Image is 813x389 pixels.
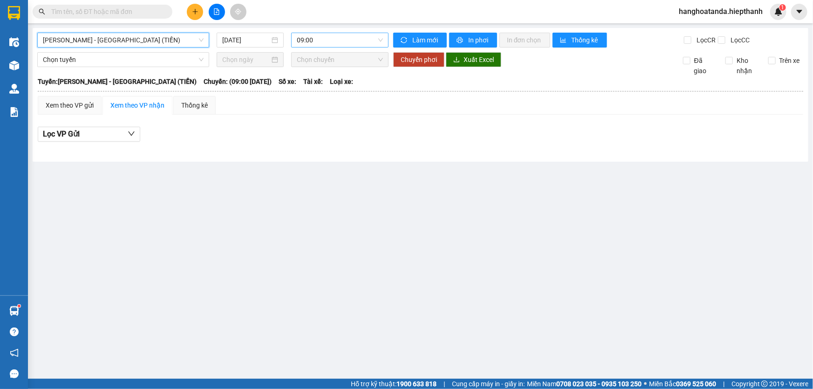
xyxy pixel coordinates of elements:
[690,55,718,76] span: Đã giao
[723,379,724,389] span: |
[297,33,383,47] span: 09:00
[9,306,19,316] img: warehouse-icon
[776,55,804,66] span: Trên xe
[779,4,786,11] sup: 1
[213,8,220,15] span: file-add
[330,76,353,87] span: Loại xe:
[795,7,804,16] span: caret-down
[222,35,270,45] input: 15/09/2025
[110,100,164,110] div: Xem theo VP nhận
[401,37,409,44] span: sync
[187,4,203,20] button: plus
[10,348,19,357] span: notification
[9,37,19,47] img: warehouse-icon
[38,78,197,85] b: Tuyến: [PERSON_NAME] - [GEOGRAPHIC_DATA] (TIỀN)
[9,107,19,117] img: solution-icon
[181,100,208,110] div: Thống kê
[446,52,501,67] button: downloadXuất Excel
[351,379,437,389] span: Hỗ trợ kỹ thuật:
[43,33,204,47] span: Hồ Chí Minh - Tân Châu (TIỀN)
[572,35,600,45] span: Thống kê
[457,37,465,44] span: printer
[204,76,272,87] span: Chuyến: (09:00 [DATE])
[39,8,45,15] span: search
[128,130,135,137] span: down
[10,328,19,336] span: question-circle
[8,6,20,20] img: logo-vxr
[452,379,525,389] span: Cung cấp máy in - giấy in:
[230,4,246,20] button: aim
[693,35,717,45] span: Lọc CR
[192,8,198,15] span: plus
[761,381,768,387] span: copyright
[527,379,642,389] span: Miền Nam
[499,33,550,48] button: In đơn chọn
[297,53,383,67] span: Chọn chuyến
[644,382,647,386] span: ⚪️
[9,84,19,94] img: warehouse-icon
[791,4,807,20] button: caret-down
[560,37,568,44] span: bar-chart
[676,380,716,388] strong: 0369 525 060
[222,55,270,65] input: Chọn ngày
[43,128,80,140] span: Lọc VP Gửi
[449,33,497,48] button: printerIn phơi
[279,76,296,87] span: Số xe:
[209,4,225,20] button: file-add
[9,61,19,70] img: warehouse-icon
[393,33,447,48] button: syncLàm mới
[303,76,323,87] span: Tài xế:
[553,33,607,48] button: bar-chartThống kê
[18,305,20,307] sup: 1
[235,8,241,15] span: aim
[649,379,716,389] span: Miền Bắc
[671,6,770,17] span: hanghoatanda.hiepthanh
[51,7,161,17] input: Tìm tên, số ĐT hoặc mã đơn
[727,35,751,45] span: Lọc CC
[393,52,444,67] button: Chuyển phơi
[396,380,437,388] strong: 1900 633 818
[468,35,490,45] span: In phơi
[10,369,19,378] span: message
[556,380,642,388] strong: 0708 023 035 - 0935 103 250
[43,53,204,67] span: Chọn tuyến
[444,379,445,389] span: |
[781,4,784,11] span: 1
[38,127,140,142] button: Lọc VP Gửi
[412,35,439,45] span: Làm mới
[46,100,94,110] div: Xem theo VP gửi
[774,7,783,16] img: icon-new-feature
[733,55,761,76] span: Kho nhận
